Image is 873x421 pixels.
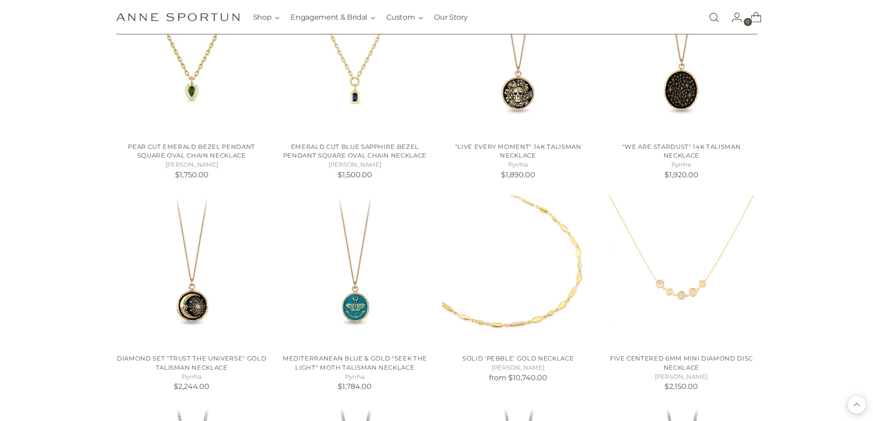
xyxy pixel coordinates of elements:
[664,382,698,391] span: $2,150.00
[664,170,698,179] span: $1,920.00
[501,170,535,179] span: $1,890.00
[434,7,467,27] a: Our Story
[338,170,372,179] span: $1,500.00
[622,143,741,159] a: "We Are Stardust" 14k Talisman Necklace
[283,143,427,159] a: Emerald Cut Blue Sapphire Bezel Pendant Square Oval Chain Necklace
[705,8,723,27] a: Open search modal
[279,195,431,347] a: Mediterranean Blue & Gold
[279,160,431,169] h5: [PERSON_NAME]
[605,195,757,347] a: Five Centered 6mm Mini Diamond Disc Necklace
[442,160,594,169] h5: Pyrrha
[338,382,372,391] span: $1,784.00
[605,160,757,169] h5: Pyrrha
[605,372,757,382] h5: [PERSON_NAME]
[116,160,268,169] h5: [PERSON_NAME]
[291,7,375,27] button: Engagement & Bridal
[128,143,255,159] a: Pear Cut Emerald Bezel Pendant Square Oval Chain Necklace
[116,195,268,347] a: Diamond Set
[462,355,574,362] a: Solid 'Pebble' Gold Necklace
[386,7,423,27] button: Custom
[175,170,209,179] span: $1,750.00
[442,363,594,372] h5: [PERSON_NAME]
[116,13,240,22] a: Anne Sportun Fine Jewellery
[283,355,427,371] a: Mediterranean Blue & Gold "Seek the Light" Moth Talisman Necklace
[117,355,266,371] a: Diamond Set "Trust the Universe" Gold Talisman Necklace
[610,355,753,371] a: Five Centered 6mm Mini Diamond Disc Necklace
[848,396,866,414] button: Back to top
[253,7,280,27] button: Shop
[442,195,594,347] a: Solid 'Pebble' Gold Necklace
[743,8,762,27] a: Open cart modal
[744,18,752,26] span: 0
[455,143,582,159] a: "Live Every Moment" 14k Talisman Necklace
[724,8,742,27] a: Go to the account page
[279,372,431,382] h5: Pyrrha
[116,372,268,382] h5: Pyrrha
[442,372,594,383] p: from $10,740.00
[174,382,209,391] span: $2,244.00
